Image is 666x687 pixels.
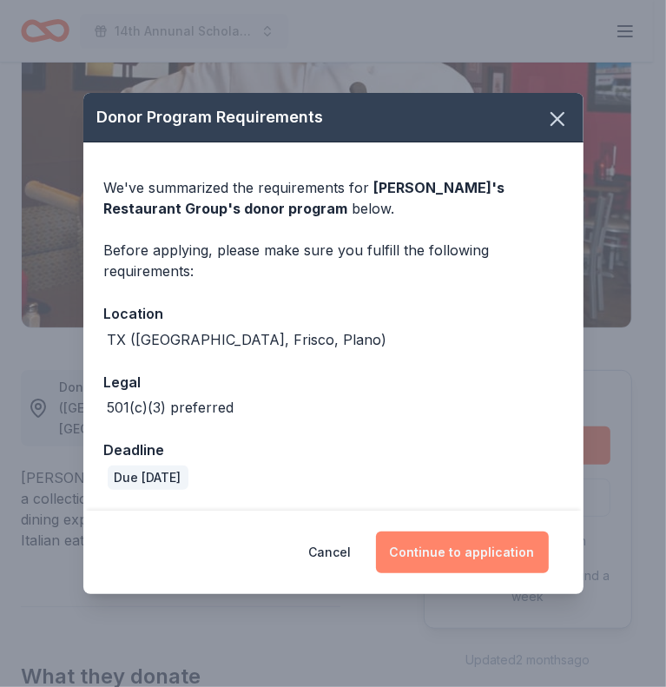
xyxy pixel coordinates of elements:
div: Due [DATE] [108,466,188,490]
div: Deadline [104,439,563,461]
div: Location [104,302,563,325]
div: Before applying, please make sure you fulfill the following requirements: [104,240,563,281]
div: Donor Program Requirements [83,93,584,142]
button: Continue to application [376,532,549,573]
div: TX ([GEOGRAPHIC_DATA], Frisco, Plano) [108,329,387,350]
div: We've summarized the requirements for below. [104,177,563,219]
div: 501(c)(3) preferred [108,397,234,418]
button: Cancel [309,532,352,573]
div: Legal [104,371,563,393]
